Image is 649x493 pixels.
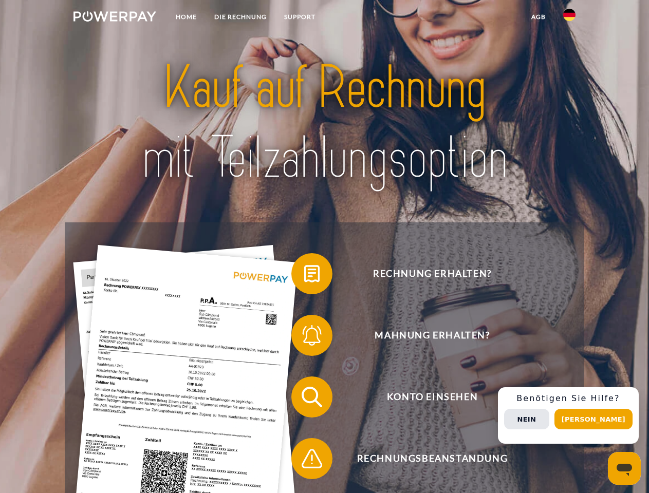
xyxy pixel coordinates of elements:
a: Home [167,8,206,26]
div: Schnellhilfe [498,387,639,444]
img: qb_search.svg [299,384,325,410]
img: de [563,9,576,21]
iframe: Schaltfläche zum Öffnen des Messaging-Fensters [608,452,641,485]
span: Rechnungsbeanstandung [306,438,558,479]
button: Rechnungsbeanstandung [291,438,559,479]
button: Nein [504,409,549,429]
img: qb_warning.svg [299,446,325,471]
img: title-powerpay_de.svg [98,49,551,197]
button: Mahnung erhalten? [291,315,559,356]
span: Mahnung erhalten? [306,315,558,356]
img: qb_bill.svg [299,261,325,287]
span: Rechnung erhalten? [306,253,558,294]
button: Rechnung erhalten? [291,253,559,294]
button: [PERSON_NAME] [554,409,633,429]
button: Konto einsehen [291,376,559,418]
h3: Benötigen Sie Hilfe? [504,393,633,404]
span: Konto einsehen [306,376,558,418]
img: logo-powerpay-white.svg [73,11,156,22]
a: agb [523,8,554,26]
a: DIE RECHNUNG [206,8,275,26]
a: SUPPORT [275,8,324,26]
img: qb_bell.svg [299,323,325,348]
